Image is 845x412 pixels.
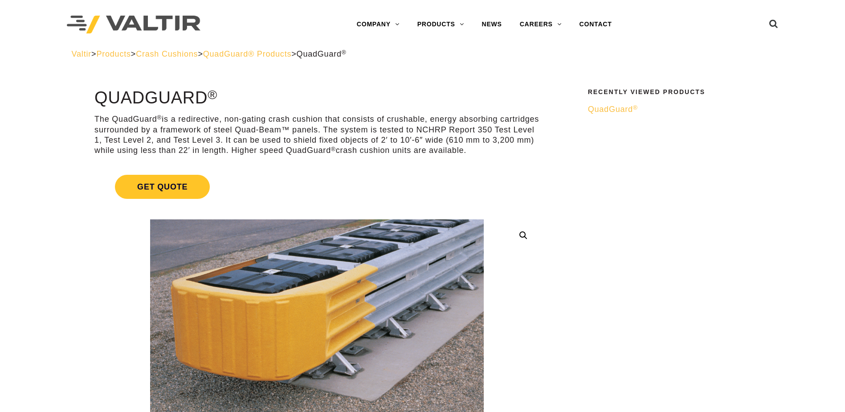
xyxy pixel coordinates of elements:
a: Crash Cushions [136,49,198,58]
h2: Recently Viewed Products [588,89,768,95]
a: CONTACT [571,16,621,33]
a: COMPANY [348,16,408,33]
div: > > > > [72,49,774,59]
img: Valtir [67,16,200,34]
p: The QuadGuard is a redirective, non-gating crash cushion that consists of crushable, energy absor... [94,114,539,156]
a: CAREERS [511,16,571,33]
sup: ® [331,146,336,152]
a: QuadGuard® [588,104,768,115]
sup: ® [633,104,638,111]
h1: QuadGuard [94,89,539,107]
a: NEWS [473,16,511,33]
a: Get Quote [94,164,539,210]
a: QuadGuard® Products [203,49,292,58]
a: Products [96,49,131,58]
sup: ® [208,87,217,102]
span: Get Quote [115,175,210,199]
sup: ® [157,114,162,121]
span: QuadGuard [297,49,347,58]
sup: ® [342,49,347,56]
a: Valtir [72,49,91,58]
span: QuadGuard [588,105,638,114]
a: PRODUCTS [408,16,473,33]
